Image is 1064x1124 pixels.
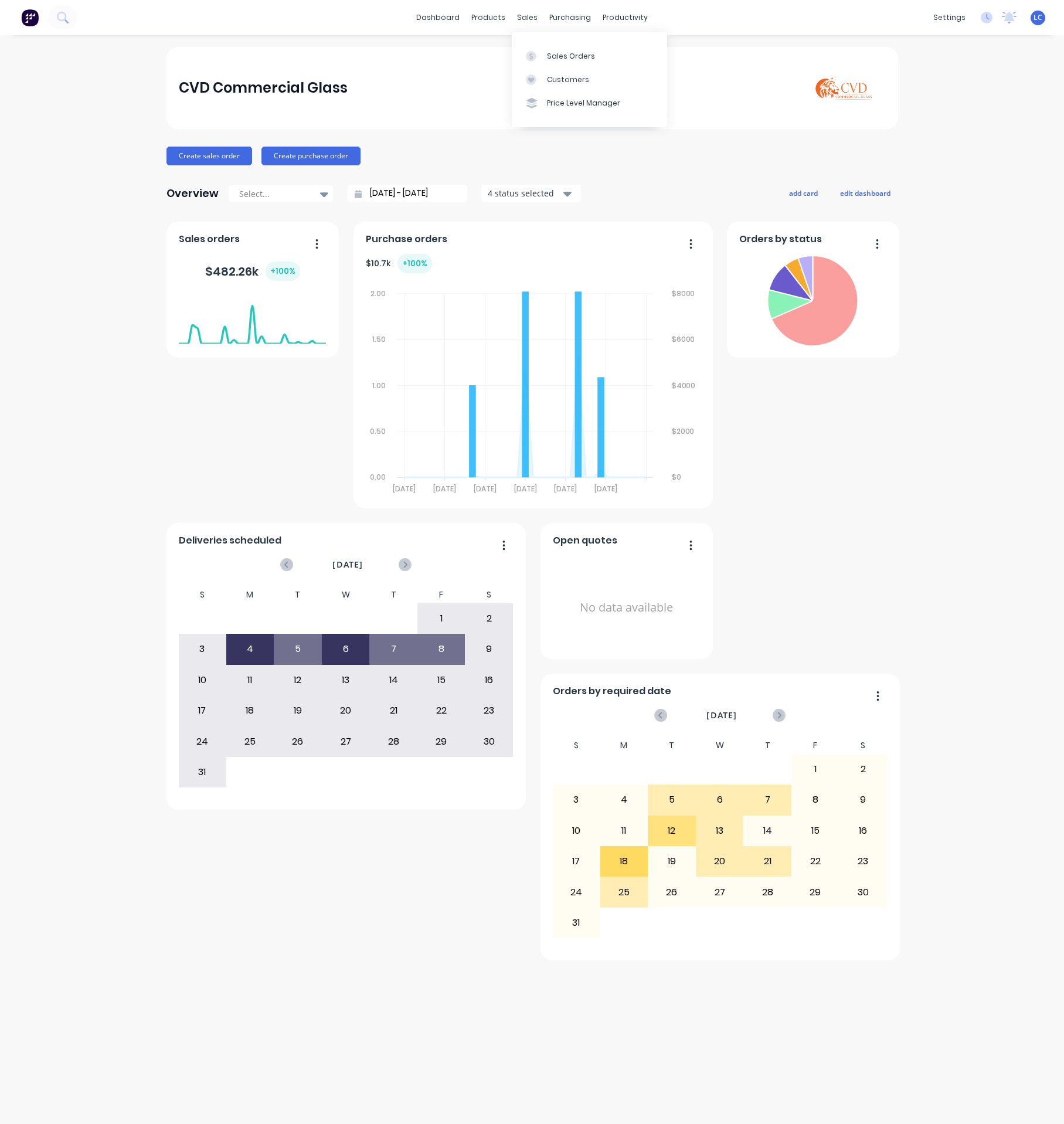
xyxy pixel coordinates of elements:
[179,758,226,787] div: 31
[166,182,219,205] div: Overview
[474,484,497,494] tspan: [DATE]
[465,665,512,695] div: 16
[370,696,417,725] div: 21
[274,586,322,603] div: T
[465,696,512,725] div: 23
[744,816,791,845] div: 14
[839,847,886,876] div: 23
[266,262,300,281] div: + 100 %
[370,288,386,298] tspan: 2.00
[547,51,595,62] div: Sales Orders
[803,57,885,119] img: CVD Commercial Glass
[696,785,743,814] div: 6
[696,737,744,754] div: W
[369,586,417,603] div: T
[553,785,600,814] div: 3
[791,737,839,754] div: F
[839,755,886,784] div: 2
[179,665,226,695] div: 10
[648,877,695,906] div: 26
[553,552,700,663] div: No data available
[179,232,240,246] span: Sales orders
[648,785,695,814] div: 5
[512,44,667,67] a: Sales Orders
[648,737,696,754] div: T
[370,473,386,483] tspan: 0.00
[781,185,825,201] button: add card
[418,604,465,633] div: 1
[601,785,648,814] div: 4
[370,634,417,664] div: 7
[366,232,447,246] span: Purchase orders
[370,426,386,436] tspan: 0.50
[481,185,581,202] button: 4 status selected
[744,877,791,906] div: 28
[832,185,898,201] button: edit dashboard
[595,484,618,494] tspan: [DATE]
[792,847,839,876] div: 22
[227,696,274,725] div: 18
[366,254,432,273] div: $ 10.7k
[744,785,791,814] div: 7
[601,877,648,906] div: 25
[227,665,274,695] div: 11
[839,785,886,814] div: 9
[332,558,363,571] span: [DATE]
[410,9,465,26] a: dashboard
[555,484,577,494] tspan: [DATE]
[512,91,667,115] a: Price Level Manager
[744,847,791,876] div: 21
[839,737,887,754] div: S
[672,288,695,298] tspan: $8000
[601,847,648,876] div: 18
[648,816,695,845] div: 12
[597,9,654,26] div: productivity
[511,9,543,26] div: sales
[21,9,39,26] img: Factory
[547,74,589,85] div: Customers
[600,737,648,754] div: M
[393,484,416,494] tspan: [DATE]
[927,9,971,26] div: settings
[543,9,597,26] div: purchasing
[418,696,465,725] div: 22
[433,484,456,494] tspan: [DATE]
[465,586,513,603] div: S
[488,187,562,199] div: 4 status selected
[601,816,648,845] div: 11
[372,381,386,390] tspan: 1.00
[418,634,465,664] div: 8
[672,381,696,390] tspan: $4000
[553,877,600,906] div: 24
[397,254,432,273] div: + 100 %
[372,334,386,344] tspan: 1.50
[370,726,417,756] div: 28
[178,586,226,603] div: S
[418,726,465,756] div: 29
[792,816,839,845] div: 15
[553,908,600,938] div: 31
[696,847,743,876] div: 20
[792,877,839,906] div: 29
[792,785,839,814] div: 8
[672,334,695,344] tspan: $6000
[739,232,822,246] span: Orders by status
[1034,12,1042,23] span: LC
[465,634,512,664] div: 9
[547,98,620,108] div: Price Level Manager
[839,816,886,845] div: 16
[514,484,537,494] tspan: [DATE]
[179,76,348,100] div: CVD Commercial Glass
[465,604,512,633] div: 2
[274,726,321,756] div: 26
[274,665,321,695] div: 12
[179,726,226,756] div: 24
[418,665,465,695] div: 15
[322,586,370,603] div: W
[179,534,281,548] span: Deliveries scheduled
[205,262,300,281] div: $ 482.26k
[370,665,417,695] div: 14
[226,586,274,603] div: M
[322,665,369,695] div: 13
[227,634,274,664] div: 4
